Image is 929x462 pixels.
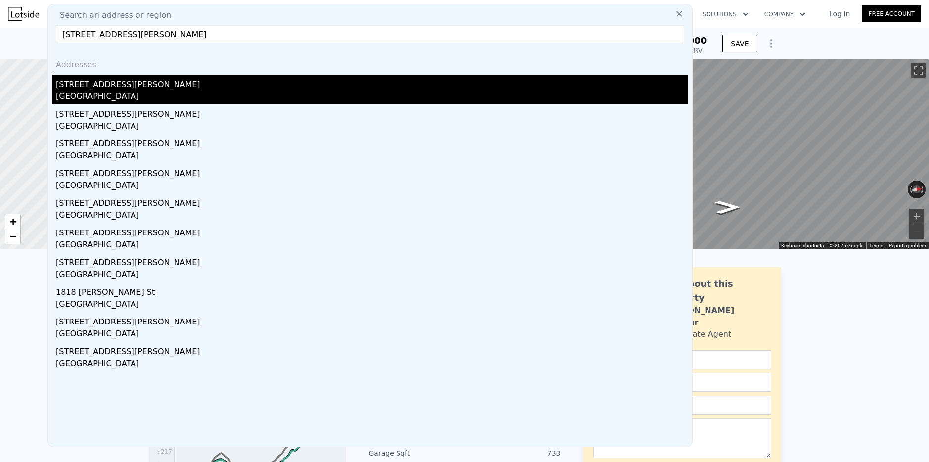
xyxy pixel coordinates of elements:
[909,224,924,239] button: Zoom out
[10,215,16,228] span: +
[56,134,688,150] div: [STREET_ADDRESS][PERSON_NAME]
[56,150,688,164] div: [GEOGRAPHIC_DATA]
[911,63,926,78] button: Toggle fullscreen view
[921,181,926,198] button: Rotate clockwise
[907,184,926,194] button: Reset the view
[862,5,921,22] a: Free Account
[56,223,688,239] div: [STREET_ADDRESS][PERSON_NAME]
[56,193,688,209] div: [STREET_ADDRESS][PERSON_NAME]
[56,209,688,223] div: [GEOGRAPHIC_DATA]
[56,91,688,104] div: [GEOGRAPHIC_DATA]
[756,5,813,23] button: Company
[56,180,688,193] div: [GEOGRAPHIC_DATA]
[56,358,688,371] div: [GEOGRAPHIC_DATA]
[56,239,688,253] div: [GEOGRAPHIC_DATA]
[52,51,688,75] div: Addresses
[695,5,756,23] button: Solutions
[56,328,688,342] div: [GEOGRAPHIC_DATA]
[56,75,688,91] div: [STREET_ADDRESS][PERSON_NAME]
[661,305,771,328] div: [PERSON_NAME] Bahadur
[56,104,688,120] div: [STREET_ADDRESS][PERSON_NAME]
[56,312,688,328] div: [STREET_ADDRESS][PERSON_NAME]
[56,342,688,358] div: [STREET_ADDRESS][PERSON_NAME]
[56,269,688,282] div: [GEOGRAPHIC_DATA]
[56,120,688,134] div: [GEOGRAPHIC_DATA]
[908,181,913,198] button: Rotate counterclockwise
[56,25,684,43] input: Enter an address, city, region, neighborhood or zip code
[8,7,39,21] img: Lotside
[10,230,16,242] span: −
[56,282,688,298] div: 1818 [PERSON_NAME] St
[56,298,688,312] div: [GEOGRAPHIC_DATA]
[465,448,561,458] div: 733
[761,34,781,53] button: Show Options
[369,448,465,458] div: Garage Sqft
[56,253,688,269] div: [STREET_ADDRESS][PERSON_NAME]
[661,277,771,305] div: Ask about this property
[869,243,883,248] a: Terms
[52,9,171,21] span: Search an address or region
[56,164,688,180] div: [STREET_ADDRESS][PERSON_NAME]
[830,243,863,248] span: © 2025 Google
[781,242,824,249] button: Keyboard shortcuts
[909,209,924,224] button: Zoom in
[661,328,732,340] div: Real Estate Agent
[5,229,20,244] a: Zoom out
[705,197,751,217] path: Go North, 72nd Dr NE
[817,9,862,19] a: Log In
[889,243,926,248] a: Report a problem
[157,448,172,455] tspan: $217
[722,35,757,52] button: SAVE
[5,214,20,229] a: Zoom in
